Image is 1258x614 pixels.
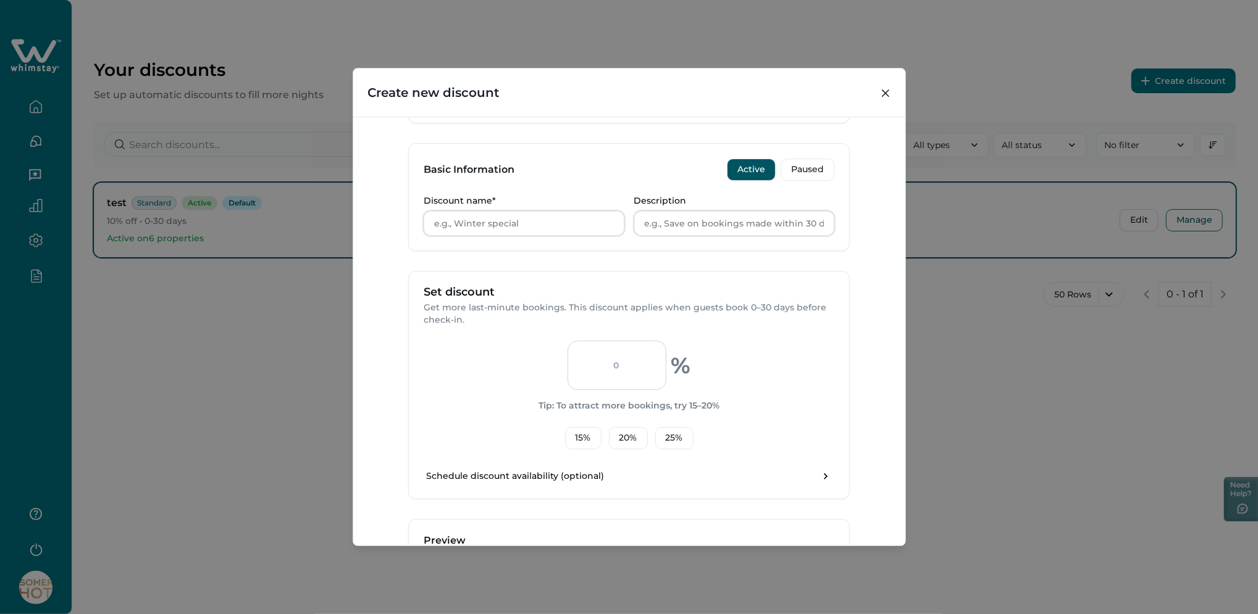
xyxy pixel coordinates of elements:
[426,470,604,483] p: Schedule discount availability (optional)
[634,211,835,236] input: e.g., Save on bookings made within 30 days
[424,286,834,299] p: Set discount
[634,196,828,206] p: Description
[727,159,776,181] button: Active
[671,353,691,378] p: %
[424,211,624,236] input: e.g., Winter special
[565,427,602,449] button: 15%
[781,159,834,181] button: Paused
[424,534,834,547] h3: Preview
[424,469,834,484] button: Schedule discount availability (optional)toggle schedule
[424,196,617,206] p: Discount name*
[424,164,514,176] h3: Basic Information
[609,427,648,449] button: 20%
[424,302,834,326] p: Get more last-minute bookings. This discount applies when guests book 0–30 days before check-in.
[353,68,905,117] header: Create new discount
[568,341,666,390] input: 0
[820,470,832,483] div: toggle schedule
[655,427,694,449] button: 25%
[539,400,719,412] p: Tip: To attract more bookings, try 15–20%
[876,83,895,103] button: Close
